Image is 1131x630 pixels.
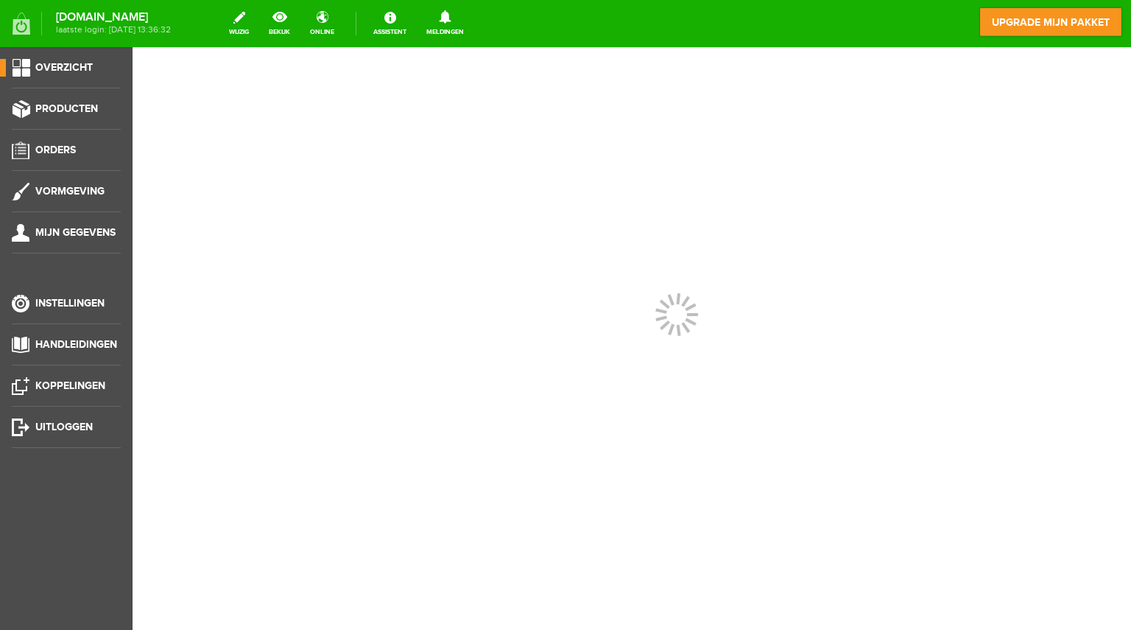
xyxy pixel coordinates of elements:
a: online [301,7,343,40]
span: Overzicht [35,61,93,74]
span: Producten [35,102,98,115]
span: Handleidingen [35,338,117,351]
span: laatste login: [DATE] 13:36:32 [56,26,171,34]
strong: [DOMAIN_NAME] [56,13,171,21]
span: Uitloggen [35,421,93,433]
span: Mijn gegevens [35,226,116,239]
a: wijzig [220,7,258,40]
a: Assistent [364,7,415,40]
a: bekijk [260,7,299,40]
span: Instellingen [35,297,105,309]
span: Orders [35,144,76,156]
span: Vormgeving [35,185,105,197]
a: Meldingen [417,7,473,40]
span: Koppelingen [35,379,105,392]
a: upgrade mijn pakket [979,7,1122,37]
